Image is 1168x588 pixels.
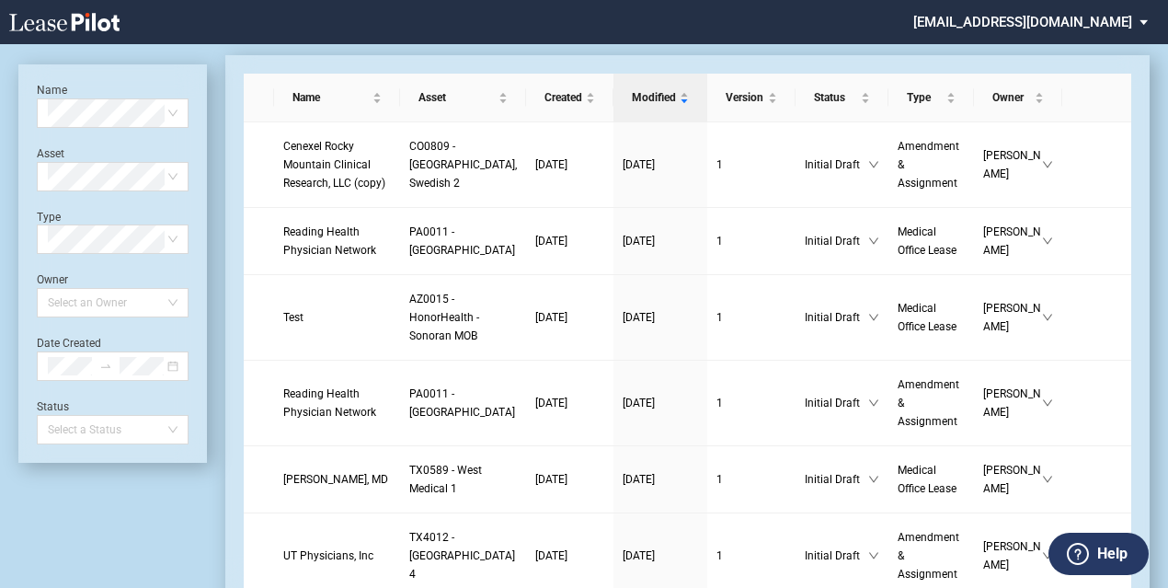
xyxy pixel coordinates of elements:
[888,74,974,122] th: Type
[409,461,517,498] a: TX0589 - West Medical 1
[535,308,604,327] a: [DATE]
[37,211,61,224] label: Type
[805,394,868,412] span: Initial Draft
[716,473,723,486] span: 1
[283,225,376,257] span: Reading Health Physician Network
[409,290,517,345] a: AZ0015 - HonorHealth - Sonoran MOB
[623,547,698,565] a: [DATE]
[898,223,965,259] a: Medical Office Lease
[283,223,391,259] a: Reading Health Physician Network
[409,137,517,192] a: CO0809 - [GEOGRAPHIC_DATA], Swedish 2
[716,232,786,250] a: 1
[716,308,786,327] a: 1
[898,375,965,431] a: Amendment & Assignment
[535,158,567,171] span: [DATE]
[283,311,303,324] span: Test
[37,337,101,350] label: Date Created
[898,140,959,190] span: Amendment & Assignment
[1042,312,1053,323] span: down
[37,400,69,413] label: Status
[623,158,655,171] span: [DATE]
[409,464,482,495] span: TX0589 - West Medical 1
[535,473,567,486] span: [DATE]
[535,235,567,248] span: [DATE]
[1042,236,1053,247] span: down
[898,378,959,428] span: Amendment & Assignment
[992,88,1031,107] span: Owner
[1048,533,1149,575] button: Help
[726,88,764,107] span: Version
[544,88,582,107] span: Created
[1042,550,1053,561] span: down
[623,235,655,248] span: [DATE]
[283,549,373,562] span: UT Physicians, Inc
[535,549,567,562] span: [DATE]
[707,74,796,122] th: Version
[623,308,698,327] a: [DATE]
[283,470,391,489] a: [PERSON_NAME], MD
[409,225,515,257] span: PA0011 - Spring Ridge Medical Center
[868,159,879,170] span: down
[898,531,959,581] span: Amendment & Assignment
[716,397,723,409] span: 1
[623,394,698,412] a: [DATE]
[983,385,1042,421] span: [PERSON_NAME]
[716,549,723,562] span: 1
[526,74,613,122] th: Created
[409,531,515,581] span: TX4012 - Southwest Plaza 4
[623,473,655,486] span: [DATE]
[623,232,698,250] a: [DATE]
[409,223,517,259] a: PA0011 - [GEOGRAPHIC_DATA]
[409,140,517,190] span: CO0809 - Denver, Swedish 2
[1042,159,1053,170] span: down
[274,74,400,122] th: Name
[535,232,604,250] a: [DATE]
[292,88,369,107] span: Name
[409,528,517,583] a: TX4012 - [GEOGRAPHIC_DATA] 4
[535,311,567,324] span: [DATE]
[535,547,604,565] a: [DATE]
[613,74,707,122] th: Modified
[716,311,723,324] span: 1
[623,397,655,409] span: [DATE]
[623,311,655,324] span: [DATE]
[898,528,965,583] a: Amendment & Assignment
[868,236,879,247] span: down
[623,156,698,174] a: [DATE]
[805,470,868,489] span: Initial Draft
[898,464,956,495] span: Medical Office Lease
[805,156,868,174] span: Initial Draft
[983,461,1042,498] span: [PERSON_NAME]
[283,547,391,565] a: UT Physicians, Inc
[868,312,879,323] span: down
[535,156,604,174] a: [DATE]
[283,385,391,421] a: Reading Health Physician Network
[814,88,857,107] span: Status
[37,84,67,97] label: Name
[283,308,391,327] a: Test
[716,470,786,489] a: 1
[716,156,786,174] a: 1
[409,385,517,421] a: PA0011 - [GEOGRAPHIC_DATA]
[983,146,1042,183] span: [PERSON_NAME]
[1097,542,1128,566] label: Help
[716,158,723,171] span: 1
[623,470,698,489] a: [DATE]
[1042,398,1053,409] span: down
[868,398,879,409] span: down
[907,88,943,107] span: Type
[632,88,676,107] span: Modified
[418,88,495,107] span: Asset
[898,302,956,333] span: Medical Office Lease
[37,273,68,286] label: Owner
[623,549,655,562] span: [DATE]
[283,473,388,486] span: Ali Ahmed, MD
[99,360,112,373] span: to
[805,547,868,565] span: Initial Draft
[37,147,64,160] label: Asset
[409,387,515,419] span: PA0011 - Spring Ridge Medical Center
[283,137,391,192] a: Cenexel Rocky Mountain Clinical Research, LLC (copy)
[283,387,376,419] span: Reading Health Physician Network
[283,140,385,190] span: Cenexel Rocky Mountain Clinical Research, LLC (copy)
[796,74,888,122] th: Status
